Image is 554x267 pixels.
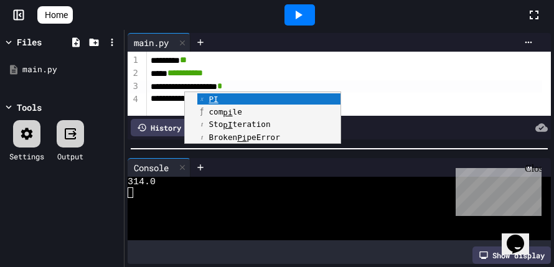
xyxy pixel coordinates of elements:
ul: Completions [185,92,340,143]
span: 314.0 [128,177,156,187]
span: pi [223,108,232,117]
div: Console [128,158,190,177]
div: Tools [17,101,42,114]
iframe: chat widget [502,217,542,255]
div: 4 [128,93,140,106]
a: Home [37,6,73,24]
div: main.py [128,36,175,49]
div: Console [128,161,175,174]
div: Show display [472,246,551,264]
div: Settings [9,151,44,162]
span: Home [45,9,68,21]
div: Output [57,151,83,162]
span: PI [209,95,218,104]
div: Files [17,35,42,49]
div: 1 [128,54,140,67]
iframe: chat widget [451,163,542,216]
span: com le [209,107,242,116]
div: main.py [128,33,190,52]
div: main.py [22,63,120,76]
div: Chat with us now!Close [5,5,86,79]
div: 2 [128,67,140,80]
div: 3 [128,80,140,93]
div: History [131,119,187,136]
